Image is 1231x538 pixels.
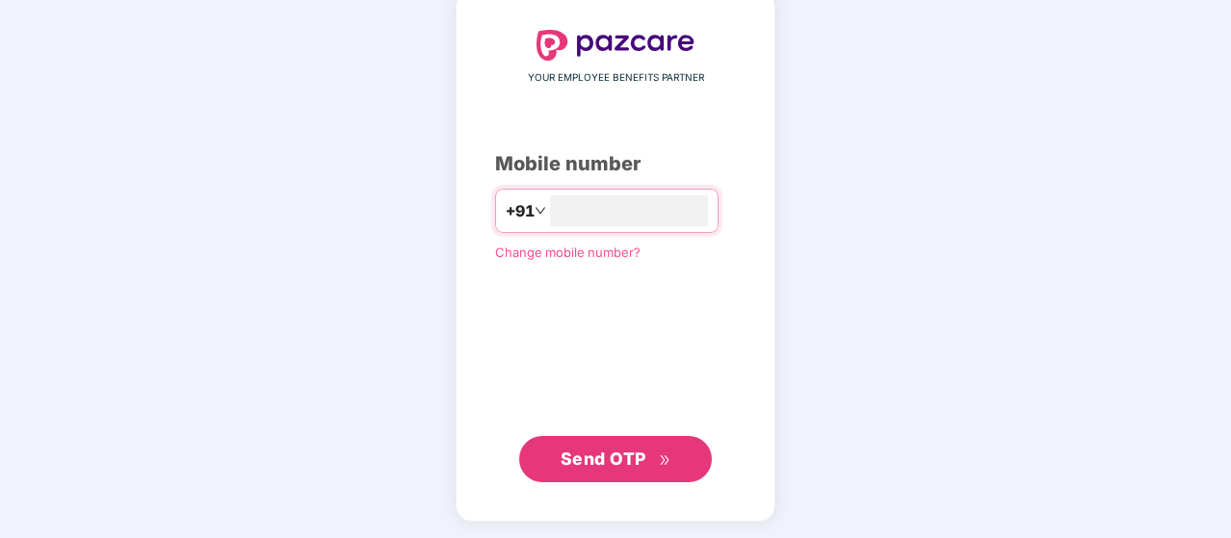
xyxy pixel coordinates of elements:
[528,70,704,86] span: YOUR EMPLOYEE BENEFITS PARTNER
[519,436,712,482] button: Send OTPdouble-right
[535,205,546,217] span: down
[506,199,535,223] span: +91
[659,454,671,467] span: double-right
[537,30,694,61] img: logo
[495,244,641,260] a: Change mobile number?
[561,448,646,469] span: Send OTP
[495,149,736,179] div: Mobile number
